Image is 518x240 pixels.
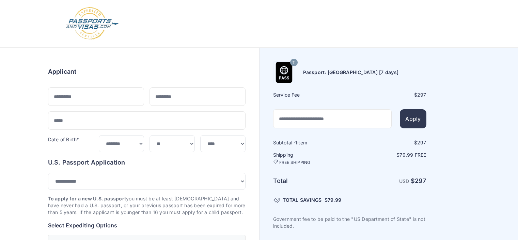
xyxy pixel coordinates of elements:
[399,152,413,158] span: 79.99
[417,92,426,98] span: 297
[411,177,426,184] strong: $
[325,197,341,203] span: $
[273,152,349,165] h6: Shipping
[417,140,426,145] span: 297
[48,195,246,216] p: you must be at least [DEMOGRAPHIC_DATA] and have never had a U.S. passport, or your previous pass...
[273,139,349,146] h6: Subtotal · item
[65,7,119,41] img: Logo
[350,91,426,98] div: $
[400,109,426,128] button: Apply
[279,160,311,165] span: FREE SHIPPING
[293,58,295,67] span: 7
[295,140,297,145] span: 1
[48,137,79,142] label: Date of Birth*
[48,196,126,201] strong: To apply for a new U.S. passport
[283,197,322,203] span: TOTAL SAVINGS
[415,177,426,184] span: 297
[415,152,426,158] span: Free
[303,69,399,76] h6: Passport: [GEOGRAPHIC_DATA] [7 days]
[48,221,246,229] h6: Select Expediting Options
[273,176,349,186] h6: Total
[273,91,349,98] h6: Service Fee
[328,197,341,203] span: 79.99
[273,216,426,229] p: Government fee to be paid to the "US Department of State" is not included.
[350,152,426,158] p: $
[48,158,246,167] h6: U.S. Passport Application
[48,67,77,76] h6: Applicant
[273,62,295,83] img: Product Name
[350,139,426,146] div: $
[399,178,409,184] span: USD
